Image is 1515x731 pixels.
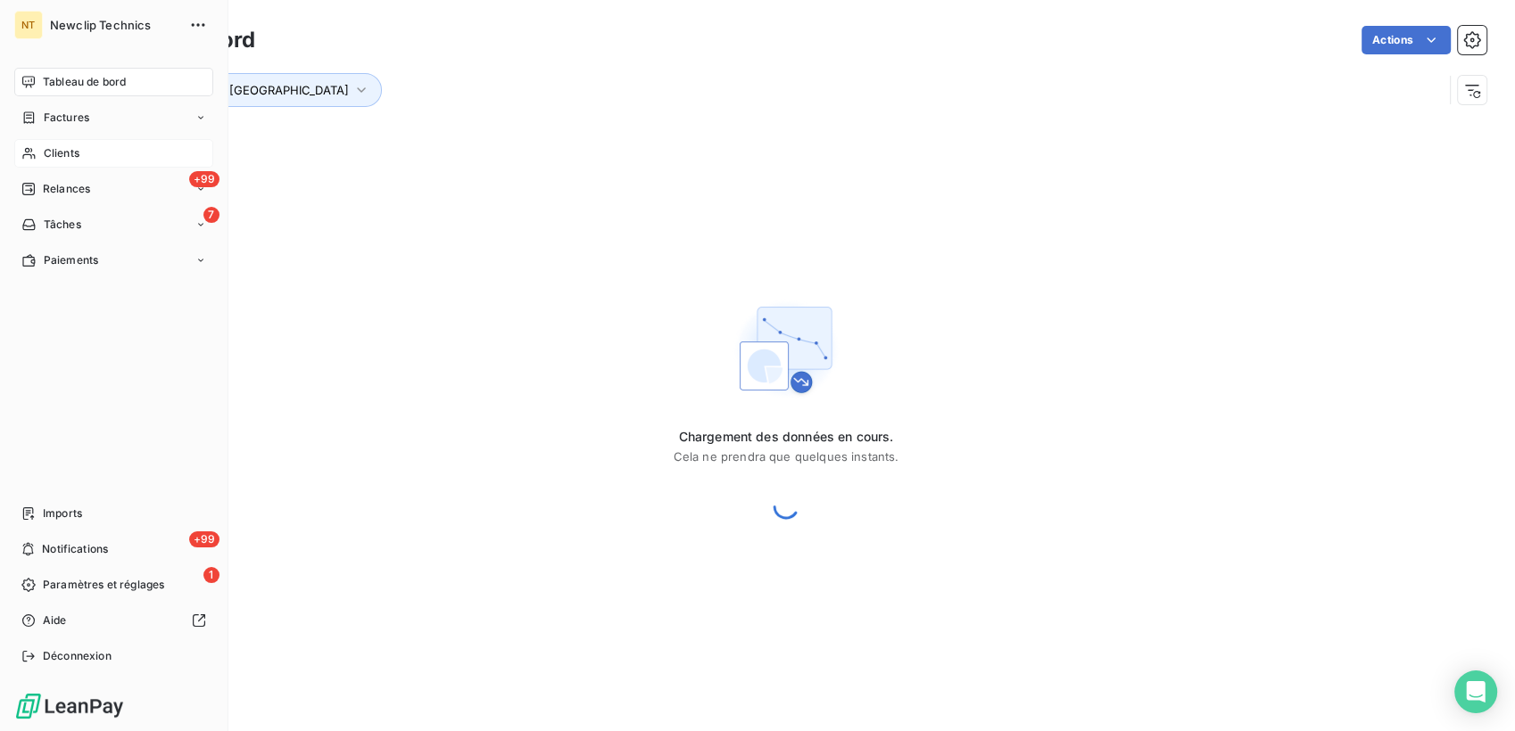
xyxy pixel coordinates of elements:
[14,692,125,720] img: Logo LeanPay
[193,83,349,97] span: Tags : [GEOGRAPHIC_DATA]
[44,145,79,161] span: Clients
[43,577,164,593] span: Paramètres et réglages
[729,292,843,407] img: First time
[1362,26,1451,54] button: Actions
[44,217,81,233] span: Tâches
[43,612,67,628] span: Aide
[674,428,899,446] span: Chargement des données en cours.
[189,531,219,547] span: +99
[50,18,178,32] span: Newclip Technics
[42,541,108,557] span: Notifications
[203,567,219,583] span: 1
[189,171,219,187] span: +99
[43,505,82,522] span: Imports
[43,74,126,90] span: Tableau de bord
[44,110,89,126] span: Factures
[203,207,219,223] span: 7
[167,73,382,107] button: Tags : [GEOGRAPHIC_DATA]
[43,181,90,197] span: Relances
[674,449,899,464] span: Cela ne prendra que quelques instants.
[43,648,112,664] span: Déconnexion
[14,606,213,635] a: Aide
[44,252,98,268] span: Paiements
[14,11,43,39] div: NT
[1454,670,1497,713] div: Open Intercom Messenger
